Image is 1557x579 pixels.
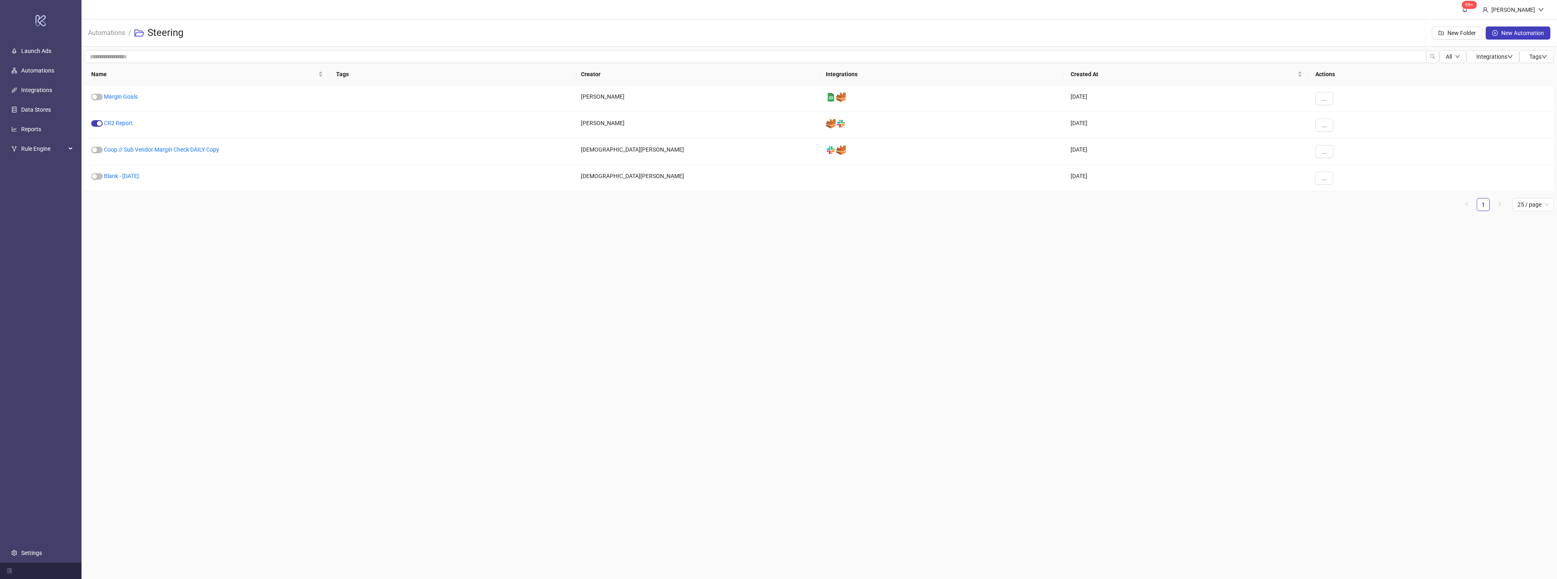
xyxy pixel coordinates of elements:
a: Blank - [DATE] [104,173,139,179]
div: Page Size [1513,198,1554,211]
a: Reports [21,126,41,132]
span: fork [11,146,17,152]
div: [PERSON_NAME] [574,86,819,112]
span: down [1542,54,1547,59]
span: New Folder [1447,30,1476,36]
span: Created At [1071,70,1296,79]
div: [DATE] [1064,165,1309,192]
li: / [128,20,131,46]
button: New Folder [1432,26,1482,40]
span: down [1538,7,1544,13]
button: left [1460,198,1473,211]
span: Name [91,70,317,79]
span: Tags [1529,53,1547,60]
th: Actions [1309,63,1554,86]
span: 25 / page [1517,198,1549,211]
a: Coop // Sub Vendor Margin Check DAILY Copy [104,146,219,153]
a: Launch Ads [21,48,51,54]
th: Integrations [819,63,1064,86]
span: New Automation [1501,30,1544,36]
button: ... [1315,172,1333,185]
span: down [1455,54,1460,59]
button: Integrationsdown [1467,50,1520,63]
button: New Automation [1486,26,1550,40]
a: Automations [86,28,127,37]
a: Margin Goals [104,93,138,100]
span: right [1497,202,1502,207]
a: CR2 Report [104,120,133,126]
span: ... [1322,122,1327,128]
div: [DEMOGRAPHIC_DATA][PERSON_NAME] [574,139,819,165]
span: folder-open [134,28,144,38]
li: Previous Page [1460,198,1473,211]
span: ... [1322,95,1327,102]
span: ... [1322,175,1327,181]
a: Settings [21,550,42,556]
span: Rule Engine [21,141,66,157]
a: Integrations [21,87,52,93]
th: Tags [330,63,574,86]
span: search [1430,54,1436,59]
th: Name [85,63,330,86]
span: ... [1322,148,1327,155]
button: Tagsdown [1520,50,1554,63]
span: All [1446,53,1452,60]
a: 1 [1477,198,1489,211]
span: Integrations [1476,53,1513,60]
h3: Steering [147,26,183,40]
span: folder-add [1438,30,1444,36]
div: [DEMOGRAPHIC_DATA][PERSON_NAME] [574,165,819,192]
span: bell [1462,7,1468,12]
span: left [1465,202,1469,207]
a: Data Stores [21,106,51,113]
button: right [1493,198,1506,211]
span: down [1507,54,1513,59]
div: [DATE] [1064,86,1309,112]
li: Next Page [1493,198,1506,211]
div: [PERSON_NAME] [574,112,819,139]
div: [DATE] [1064,112,1309,139]
button: ... [1315,119,1333,132]
th: Created At [1064,63,1309,86]
span: user [1482,7,1488,13]
a: Automations [21,67,54,74]
span: menu-fold [7,568,12,574]
div: [DATE] [1064,139,1309,165]
button: Alldown [1439,50,1467,63]
span: plus-circle [1492,30,1498,36]
sup: 671 [1462,1,1477,9]
th: Creator [574,63,819,86]
button: ... [1315,92,1333,105]
div: [PERSON_NAME] [1488,5,1538,14]
button: ... [1315,145,1333,158]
